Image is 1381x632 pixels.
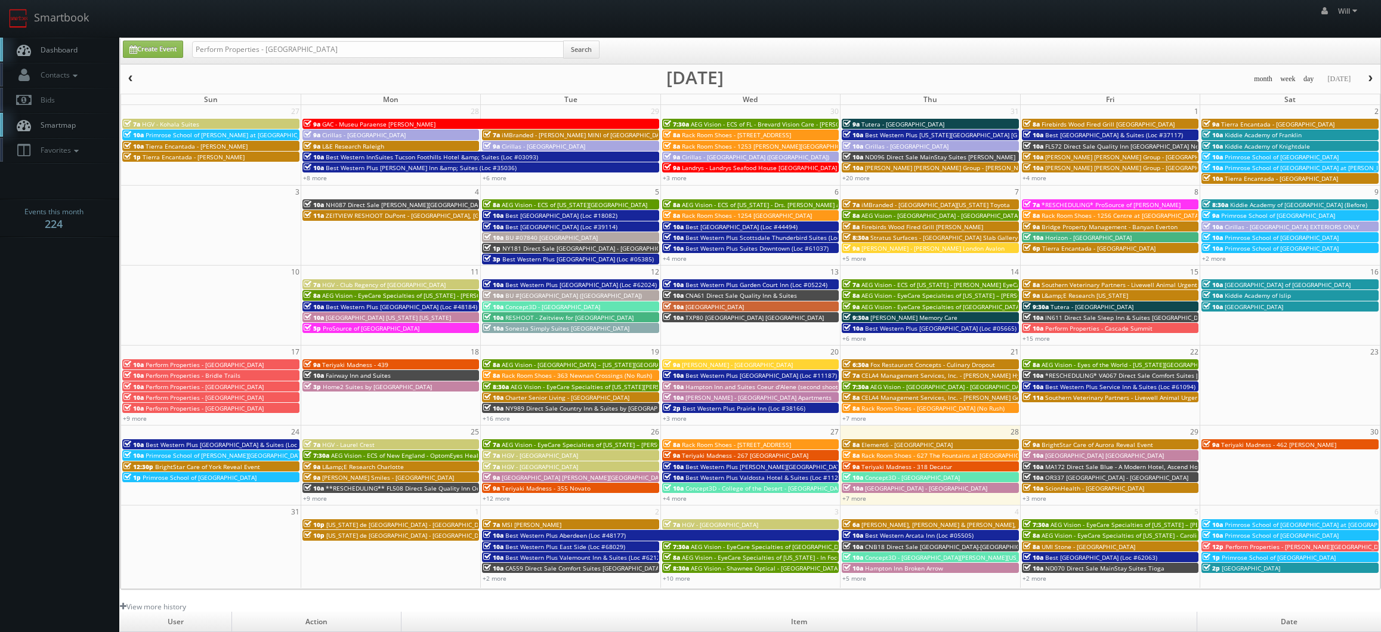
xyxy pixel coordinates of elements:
[865,324,1017,332] span: Best Western Plus [GEOGRAPHIC_DATA] (Loc #05665)
[843,303,860,311] span: 9a
[691,120,867,128] span: AEG Vision - ECS of FL - Brevard Vision Care - [PERSON_NAME]
[1225,131,1302,139] span: Kiddie Academy of Franklin
[1045,164,1283,172] span: [PERSON_NAME] [PERSON_NAME] Group - [GEOGRAPHIC_DATA] - [STREET_ADDRESS]
[35,45,78,55] span: Dashboard
[505,393,629,402] span: Charter Senior Living - [GEOGRAPHIC_DATA]
[685,463,992,471] span: Best Western Plus [PERSON_NAME][GEOGRAPHIC_DATA]/[PERSON_NAME][GEOGRAPHIC_DATA] (Loc #10397)
[322,131,406,139] span: Cirillas - [GEOGRAPHIC_DATA]
[1203,233,1223,242] span: 10a
[322,120,435,128] span: GAC - Museu Paraense [PERSON_NAME]
[304,280,320,289] span: 7a
[682,142,859,150] span: Rack Room Shoes - 1253 [PERSON_NAME][GEOGRAPHIC_DATA]
[843,120,860,128] span: 9a
[1203,142,1223,150] span: 10a
[146,383,264,391] span: Perform Properties - [GEOGRAPHIC_DATA]
[483,440,500,449] span: 7a
[1299,72,1318,87] button: day
[483,313,503,322] span: 10a
[1023,223,1040,231] span: 9a
[505,223,617,231] span: Best [GEOGRAPHIC_DATA] (Loc #39114)
[326,371,391,380] span: Fairway Inn and Suites
[322,473,454,482] span: [PERSON_NAME] Smiles - [GEOGRAPHIC_DATA]
[1221,120,1334,128] span: Tierra Encantada - [GEOGRAPHIC_DATA]
[483,371,500,380] span: 8a
[843,280,860,289] span: 7a
[1045,153,1283,161] span: [PERSON_NAME] [PERSON_NAME] Group - [GEOGRAPHIC_DATA] - [STREET_ADDRESS]
[483,303,503,311] span: 10a
[870,360,995,369] span: Fox Restaurant Concepts - Culinary Dropout
[1045,451,1164,460] span: [GEOGRAPHIC_DATA] [GEOGRAPHIC_DATA]
[1042,201,1181,209] span: *RESCHEDULING* ProSource of [PERSON_NAME]
[304,211,324,220] span: 11a
[1202,254,1226,263] a: +2 more
[1203,120,1219,128] span: 9a
[155,463,260,471] span: BrightStar Care of York Reveal Event
[1023,313,1043,322] span: 10a
[123,414,147,423] a: +9 more
[505,211,617,220] span: Best [GEOGRAPHIC_DATA] (Loc #18082)
[483,211,503,220] span: 10a
[663,383,684,391] span: 10a
[505,280,657,289] span: Best Western Plus [GEOGRAPHIC_DATA] (Loc #62024)
[1203,291,1223,300] span: 10a
[685,280,827,289] span: Best Western Plus Garden Court Inn (Loc #05224)
[502,440,715,449] span: AEG Vision - EyeCare Specialties of [US_STATE] – [PERSON_NAME] Eye Care
[322,440,375,449] span: HGV - Laurel Crest
[1276,72,1300,87] button: week
[1023,291,1040,300] span: 9a
[123,440,144,449] span: 10a
[1023,131,1043,139] span: 10a
[123,371,144,380] span: 10a
[1203,211,1219,220] span: 9a
[663,393,684,402] span: 10a
[842,254,866,263] a: +5 more
[483,451,500,460] span: 7a
[146,440,323,449] span: Best Western Plus [GEOGRAPHIC_DATA] & Suites (Loc #45093)
[331,451,549,460] span: AEG Vision - ECS of New England - OptomEyes Health – [GEOGRAPHIC_DATA]
[843,393,860,402] span: 8a
[123,463,153,471] span: 12:30p
[1225,233,1339,242] span: Primrose School of [GEOGRAPHIC_DATA]
[663,211,680,220] span: 8a
[685,393,832,402] span: [PERSON_NAME] - [GEOGRAPHIC_DATA] Apartments
[685,244,829,252] span: Best Western Plus Suites Downtown (Loc #61037)
[563,41,600,58] button: Search
[663,291,684,300] span: 10a
[123,120,140,128] span: 7a
[35,95,55,105] span: Bids
[1023,440,1040,449] span: 9a
[326,211,532,220] span: ZEITVIEW RESHOOT DuPont - [GEOGRAPHIC_DATA], [GEOGRAPHIC_DATA]
[861,371,1036,380] span: CELA4 Management Services, Inc. - [PERSON_NAME] Hyundai
[861,393,1035,402] span: CELA4 Management Services, Inc. - [PERSON_NAME] Genesis
[843,451,860,460] span: 8a
[483,324,503,332] span: 10a
[505,233,598,242] span: BU #07840 [GEOGRAPHIC_DATA]
[1225,153,1339,161] span: Primrose School of [GEOGRAPHIC_DATA]
[663,360,680,369] span: 9a
[1230,201,1367,209] span: Kiddie Academy of [GEOGRAPHIC_DATA] (Before)
[663,201,680,209] span: 8a
[682,360,793,369] span: [PERSON_NAME] - [GEOGRAPHIC_DATA]
[663,233,684,242] span: 10a
[502,473,668,482] span: [GEOGRAPHIC_DATA] [PERSON_NAME][GEOGRAPHIC_DATA]
[1023,371,1043,380] span: 10a
[1225,223,1360,231] span: Cirillas - [GEOGRAPHIC_DATA] EXTERIORS ONLY
[843,324,863,332] span: 10a
[35,145,82,155] span: Favorites
[1023,280,1040,289] span: 8a
[483,383,509,391] span: 8:30a
[322,291,617,300] span: AEG Vision - EyeCare Specialties of [US_STATE] - [PERSON_NAME] Eyecare Associates - [PERSON_NAME]
[861,291,1093,300] span: AEG Vision - EyeCare Specialties of [US_STATE] – [PERSON_NAME] Family EyeCare
[146,371,240,380] span: Perform Properties - Bridle Trails
[502,131,669,139] span: iMBranded - [PERSON_NAME] MINI of [GEOGRAPHIC_DATA]
[1045,383,1237,391] span: Best Western Plus Service Inn & Suites (Loc #61094) WHITE GLOVE
[842,174,870,182] a: +20 more
[1045,131,1183,139] span: Best [GEOGRAPHIC_DATA] & Suites (Loc #37117)
[1042,440,1153,449] span: BrightStar Care of Aurora Reveal Event
[123,153,141,161] span: 1p
[1023,164,1043,172] span: 10a
[1023,463,1043,471] span: 10a
[843,440,860,449] span: 8a
[502,451,578,460] span: HGV - [GEOGRAPHIC_DATA]
[323,383,432,391] span: Home2 Suites by [GEOGRAPHIC_DATA]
